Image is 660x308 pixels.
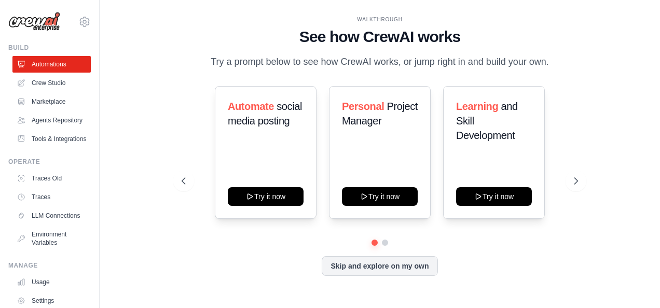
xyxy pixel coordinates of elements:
a: Tools & Integrations [12,131,91,147]
img: Logo [8,12,60,32]
p: Try a prompt below to see how CrewAI works, or jump right in and build your own. [205,54,554,69]
div: WALKTHROUGH [182,16,579,23]
div: Build [8,44,91,52]
button: Try it now [456,187,532,206]
span: Automate [228,101,274,112]
button: Try it now [228,187,304,206]
a: Traces Old [12,170,91,187]
a: Usage [12,274,91,290]
span: and Skill Development [456,101,518,141]
span: Project Manager [342,101,418,127]
a: Automations [12,56,91,73]
span: Learning [456,101,498,112]
div: Operate [8,158,91,166]
a: Crew Studio [12,75,91,91]
a: LLM Connections [12,207,91,224]
a: Traces [12,189,91,205]
h1: See how CrewAI works [182,27,579,46]
button: Skip and explore on my own [322,256,437,276]
a: Environment Variables [12,226,91,251]
div: Manage [8,261,91,270]
span: Personal [342,101,384,112]
button: Try it now [342,187,418,206]
a: Marketplace [12,93,91,110]
span: social media posting [228,101,302,127]
a: Agents Repository [12,112,91,129]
